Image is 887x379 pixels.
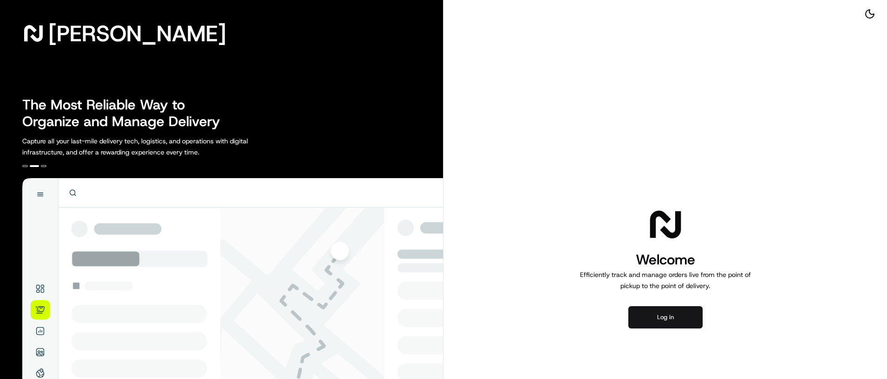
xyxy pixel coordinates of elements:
span: [PERSON_NAME] [48,24,226,43]
h2: The Most Reliable Way to Organize and Manage Delivery [22,96,230,130]
h1: Welcome [576,251,755,269]
p: Efficiently track and manage orders live from the point of pickup to the point of delivery. [576,269,755,291]
p: Capture all your last-mile delivery tech, logistics, and operations with digital infrastructure, ... [22,135,290,158]
button: Log in [628,306,703,328]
